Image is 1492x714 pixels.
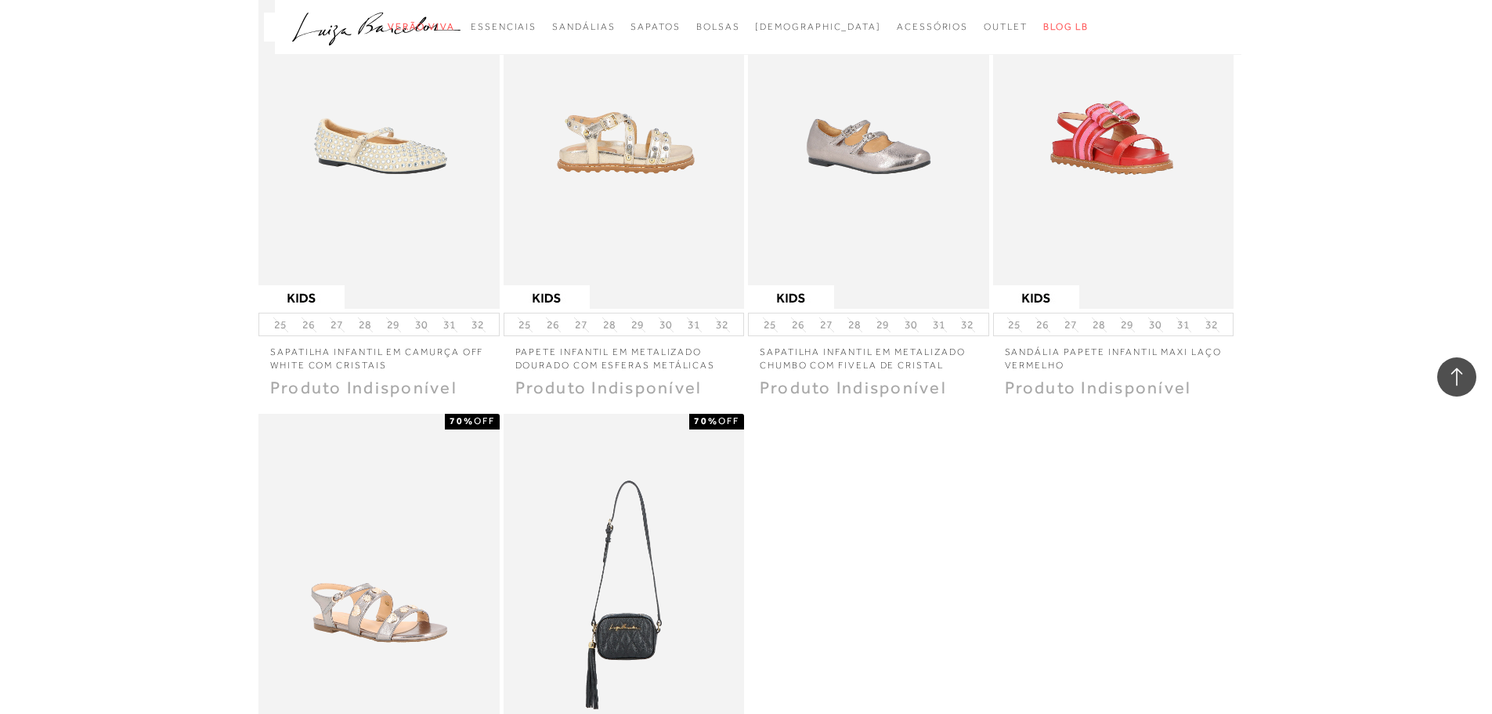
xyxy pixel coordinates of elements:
[514,317,536,332] button: 25
[552,21,615,32] span: Sandálias
[269,317,291,332] button: 25
[388,21,455,32] span: Verão Viva
[270,378,457,397] span: Produto Indisponível
[504,336,745,372] a: PAPETE INFANTIL EM METALIZADO DOURADO COM ESFERAS METÁLICAS
[354,317,376,332] button: 28
[1088,317,1110,332] button: 28
[1043,13,1089,42] a: BLOG LB
[1043,21,1089,32] span: BLOG LB
[504,285,590,309] img: selo_estatico.jpg
[410,317,432,332] button: 30
[755,21,881,32] span: [DEMOGRAPHIC_DATA]
[696,13,740,42] a: categoryNavScreenReaderText
[1201,317,1223,332] button: 32
[993,336,1234,372] a: SANDÁLIA PAPETE INFANTIL MAXI LAÇO VERMELHO
[984,13,1028,42] a: categoryNavScreenReaderText
[1031,317,1053,332] button: 26
[598,317,620,332] button: 28
[956,317,978,332] button: 32
[787,317,809,332] button: 26
[815,317,837,332] button: 27
[1172,317,1194,332] button: 31
[844,317,865,332] button: 28
[760,378,947,397] span: Produto Indisponível
[258,336,500,372] a: SAPATILHA INFANTIL EM CAMURÇA OFF WHITE COM CRISTAIS
[755,13,881,42] a: noSubCategoriesText
[718,415,739,426] span: OFF
[439,317,461,332] button: 31
[897,13,968,42] a: categoryNavScreenReaderText
[748,336,989,372] a: SAPATILHA INFANTIL EM METALIZADO CHUMBO COM FIVELA DE CRISTAL
[1005,378,1192,397] span: Produto Indisponível
[474,415,495,426] span: OFF
[900,317,922,332] button: 30
[993,285,1079,309] img: selo_estatico.jpg
[694,415,718,426] strong: 70%
[696,21,740,32] span: Bolsas
[471,13,536,42] a: categoryNavScreenReaderText
[655,317,677,332] button: 30
[748,285,834,309] img: selo_estatico.jpg
[1003,317,1025,332] button: 25
[928,317,950,332] button: 31
[630,21,680,32] span: Sapatos
[467,317,489,332] button: 32
[1144,317,1166,332] button: 30
[630,13,680,42] a: categoryNavScreenReaderText
[471,21,536,32] span: Essenciais
[897,21,968,32] span: Acessórios
[711,317,733,332] button: 32
[627,317,648,332] button: 29
[515,378,703,397] span: Produto Indisponível
[570,317,592,332] button: 27
[298,317,320,332] button: 26
[326,317,348,332] button: 27
[552,13,615,42] a: categoryNavScreenReaderText
[759,317,781,332] button: 25
[1116,317,1138,332] button: 29
[872,317,894,332] button: 29
[258,285,345,309] img: selo_estatico.jpg
[388,13,455,42] a: categoryNavScreenReaderText
[450,415,474,426] strong: 70%
[984,21,1028,32] span: Outlet
[382,317,404,332] button: 29
[542,317,564,332] button: 26
[683,317,705,332] button: 31
[1060,317,1082,332] button: 27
